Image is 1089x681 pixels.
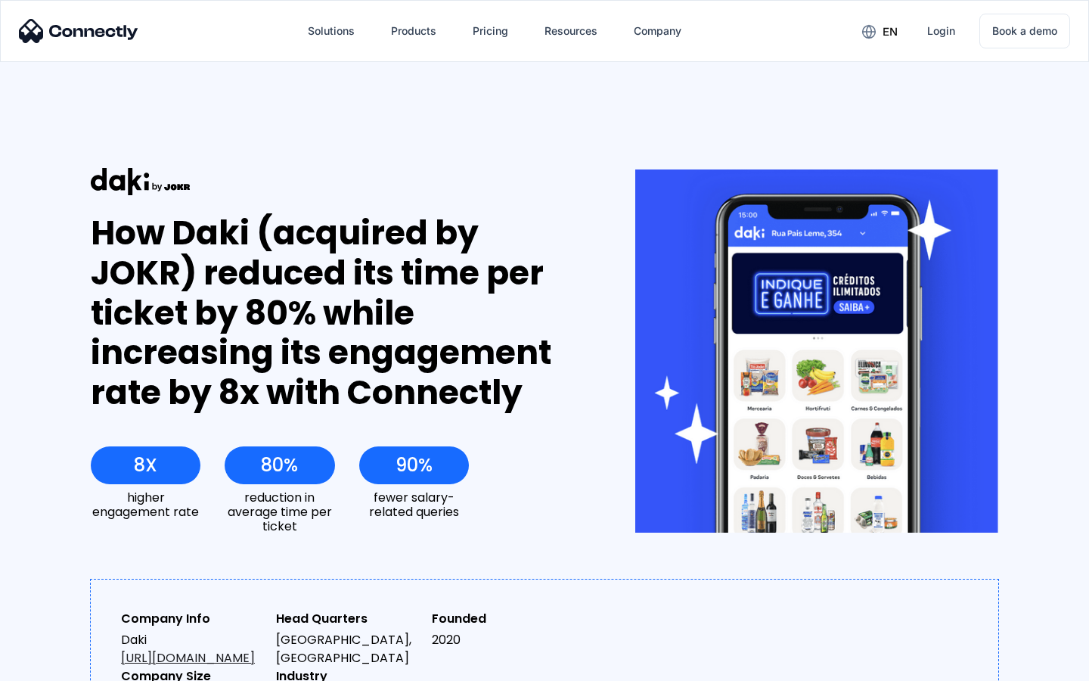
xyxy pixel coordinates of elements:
img: Connectly Logo [19,19,138,43]
div: Login [927,20,955,42]
ul: Language list [30,655,91,676]
div: Daki [121,631,264,667]
div: Head Quarters [276,610,419,628]
a: Login [915,13,967,49]
a: Pricing [461,13,520,49]
div: Pricing [473,20,508,42]
div: 2020 [432,631,575,649]
a: [URL][DOMAIN_NAME] [121,649,255,667]
div: 80% [261,455,298,476]
a: Book a demo [979,14,1070,48]
aside: Language selected: English [15,655,91,676]
div: 90% [396,455,433,476]
div: [GEOGRAPHIC_DATA], [GEOGRAPHIC_DATA] [276,631,419,667]
div: 8X [134,455,157,476]
div: fewer salary-related queries [359,490,469,519]
div: Company [634,20,681,42]
div: Founded [432,610,575,628]
div: Resources [544,20,597,42]
div: en [883,21,898,42]
div: Company Info [121,610,264,628]
div: How Daki (acquired by JOKR) reduced its time per ticket by 80% while increasing its engagement ra... [91,213,580,413]
div: reduction in average time per ticket [225,490,334,534]
div: Products [391,20,436,42]
div: higher engagement rate [91,490,200,519]
div: Solutions [308,20,355,42]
